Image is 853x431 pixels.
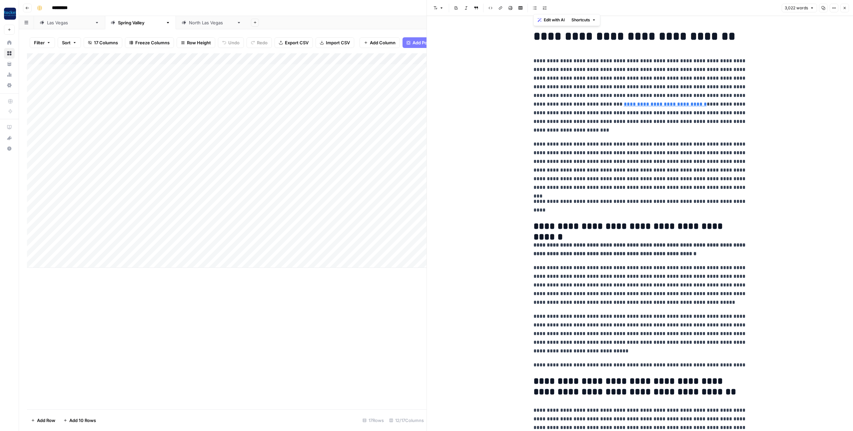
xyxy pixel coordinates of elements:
span: Undo [228,39,240,46]
button: 3,022 words [782,4,817,12]
div: 12/17 Columns [387,415,426,426]
button: Add Power Agent [403,37,453,48]
span: Sort [62,39,71,46]
button: Undo [218,37,244,48]
button: Shortcuts [569,16,599,24]
a: Home [4,37,15,48]
a: [GEOGRAPHIC_DATA] [105,16,176,29]
a: Browse [4,48,15,59]
a: Your Data [4,59,15,69]
span: Add Row [37,417,55,424]
a: AirOps Academy [4,122,15,133]
div: [GEOGRAPHIC_DATA] [118,19,163,26]
button: Edit with AI [535,16,567,24]
button: Add Column [360,37,400,48]
span: Row Height [187,39,211,46]
span: Shortcuts [571,17,590,23]
span: Export CSV [285,39,309,46]
button: Sort [58,37,81,48]
span: 3,022 words [785,5,808,11]
button: 17 Columns [84,37,122,48]
button: Add 10 Rows [59,415,100,426]
span: Add Power Agent [413,39,449,46]
button: Row Height [177,37,215,48]
button: Add Row [27,415,59,426]
span: Import CSV [326,39,350,46]
span: Freeze Columns [135,39,170,46]
button: Filter [30,37,55,48]
button: Export CSV [275,37,313,48]
span: Filter [34,39,45,46]
a: [GEOGRAPHIC_DATA] [34,16,105,29]
span: Redo [257,39,268,46]
img: Rocket Pilots Logo [4,8,16,20]
span: Edit with AI [544,17,565,23]
button: What's new? [4,133,15,143]
span: Add 10 Rows [69,417,96,424]
button: Redo [247,37,272,48]
div: 17 Rows [360,415,387,426]
a: Usage [4,69,15,80]
a: Settings [4,80,15,91]
button: Workspace: Rocket Pilots [4,5,15,22]
button: Freeze Columns [125,37,174,48]
span: Add Column [370,39,396,46]
div: [GEOGRAPHIC_DATA] [189,19,234,26]
span: 17 Columns [94,39,118,46]
button: Import CSV [316,37,354,48]
div: What's new? [4,133,14,143]
button: Help + Support [4,143,15,154]
div: [GEOGRAPHIC_DATA] [47,19,92,26]
a: [GEOGRAPHIC_DATA] [176,16,247,29]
